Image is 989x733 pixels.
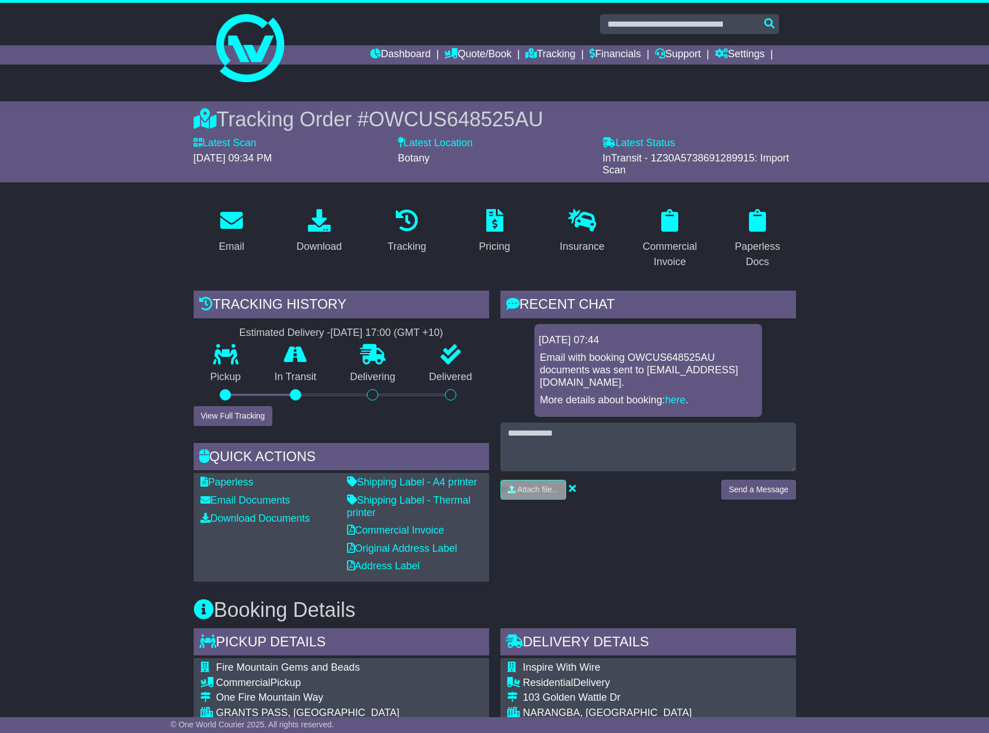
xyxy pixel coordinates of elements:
div: GRANTS PASS, [GEOGRAPHIC_DATA] [216,707,400,719]
div: Email [219,239,244,254]
a: Shipping Label - Thermal printer [347,495,471,518]
label: Latest Scan [194,137,256,150]
a: Pricing [472,205,517,258]
a: Quote/Book [444,45,511,65]
div: Tracking [387,239,426,254]
span: Botany [398,152,430,164]
p: In Transit [258,371,333,383]
div: Delivery [523,677,780,689]
span: © One World Courier 2025. All rights reserved. [170,720,334,729]
a: Email Documents [200,495,290,506]
p: Delivering [333,371,413,383]
div: Commercial Invoice [639,239,701,270]
a: Commercial Invoice [632,205,708,274]
div: RECENT CHAT [500,291,796,321]
div: Pickup Details [194,628,489,659]
a: Support [655,45,701,65]
h3: Booking Details [194,599,796,621]
div: Insurance [560,239,605,254]
div: Tracking Order # [194,107,796,131]
span: Fire Mountain Gems and Beads [216,662,360,673]
a: Address Label [347,560,420,572]
a: Download [289,205,349,258]
div: Estimated Delivery - [194,327,489,339]
a: Insurance [553,205,612,258]
a: Financials [589,45,641,65]
div: Delivery Details [500,628,796,659]
div: NARANGBA, [GEOGRAPHIC_DATA] [523,707,780,719]
button: View Full Tracking [194,406,272,426]
span: Residential [523,677,573,688]
a: Commercial Invoice [347,525,444,536]
a: Tracking [380,205,433,258]
div: Tracking history [194,291,489,321]
p: More details about booking: . [540,394,756,407]
a: Paperless Docs [720,205,796,274]
span: Commercial [216,677,271,688]
div: Download [297,239,342,254]
label: Latest Location [398,137,473,150]
a: Shipping Label - A4 printer [347,476,477,488]
span: Inspire With Wire [523,662,601,673]
p: Delivered [412,371,489,383]
a: Original Address Label [347,543,457,554]
a: Download Documents [200,513,310,524]
div: Paperless Docs [727,239,789,270]
div: Pricing [479,239,510,254]
span: InTransit - 1Z30A5738691289915: Import Scan [602,152,789,176]
div: [DATE] 17:00 (GMT +10) [331,327,443,339]
a: Settings [715,45,765,65]
div: Pickup [216,677,400,689]
div: Quick Actions [194,443,489,474]
div: [DATE] 07:44 [539,334,757,347]
a: Paperless [200,476,254,488]
a: Tracking [525,45,575,65]
div: 103 Golden Wattle Dr [523,692,780,704]
a: Dashboard [370,45,431,65]
a: Email [211,205,251,258]
span: OWCUS648525AU [369,108,543,131]
span: [DATE] 09:34 PM [194,152,272,164]
a: here [665,394,686,406]
div: One Fire Mountain Way [216,692,400,704]
button: Send a Message [721,480,795,500]
p: Email with booking OWCUS648525AU documents was sent to [EMAIL_ADDRESS][DOMAIN_NAME]. [540,352,756,389]
label: Latest Status [602,137,675,150]
p: Pickup [194,371,258,383]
